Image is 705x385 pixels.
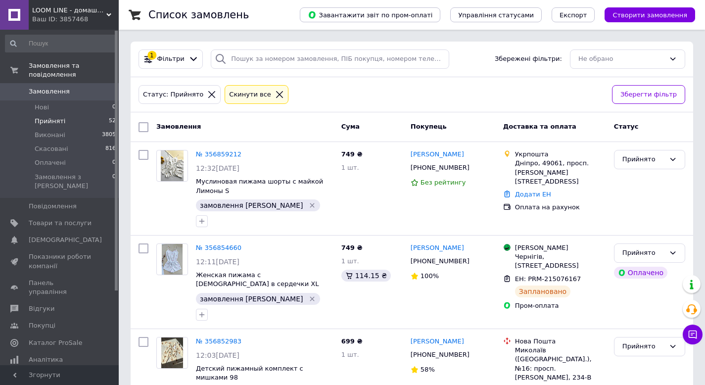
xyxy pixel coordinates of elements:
div: Прийнято [622,154,665,165]
span: Нові [35,103,49,112]
span: Прийняті [35,117,65,126]
button: Зберегти фільтр [612,85,685,104]
span: Фільтри [157,54,185,64]
div: Статус: Прийнято [141,90,205,100]
span: Статус [614,123,639,130]
span: 58% [421,366,435,373]
span: [DEMOGRAPHIC_DATA] [29,236,102,244]
span: Покупець [411,123,447,130]
a: Створити замовлення [595,11,695,18]
div: Оплачено [614,267,667,279]
div: Прийнято [622,248,665,258]
span: 816 [105,144,116,153]
div: Cкинути все [227,90,273,100]
span: Без рейтингу [421,179,466,186]
span: Cума [341,123,360,130]
button: Створити замовлення [605,7,695,22]
span: Каталог ProSale [29,338,82,347]
a: [PERSON_NAME] [411,150,464,159]
div: [PHONE_NUMBER] [409,348,471,361]
div: Нова Пошта [515,337,606,346]
div: Не обрано [578,54,665,64]
input: Пошук за номером замовлення, ПІБ покупця, номером телефону, Email, номером накладної [211,49,449,69]
span: Оплачені [35,158,66,167]
span: 749 ₴ [341,244,363,251]
span: Зберегти фільтр [620,90,677,100]
a: [PERSON_NAME] [411,243,464,253]
div: 114.15 ₴ [341,270,391,282]
span: 0 [112,173,116,191]
a: № 356859212 [196,150,241,158]
button: Експорт [552,7,595,22]
span: Завантажити звіт по пром-оплаті [308,10,432,19]
div: [PERSON_NAME] [515,243,606,252]
span: Аналітика [29,355,63,364]
span: Відгуки [29,304,54,313]
span: 12:32[DATE] [196,164,239,172]
span: 1 шт. [341,164,359,171]
span: Замовлення [29,87,70,96]
a: Детский пижамный комплект с мишками 98 [196,365,303,382]
a: № 356854660 [196,244,241,251]
a: № 356852983 [196,337,241,345]
span: 52 [109,117,116,126]
button: Чат з покупцем [683,325,703,344]
span: Повідомлення [29,202,77,211]
input: Пошук [5,35,117,52]
span: 0 [112,103,116,112]
button: Управління статусами [450,7,542,22]
div: Заплановано [515,286,571,297]
a: Фото товару [156,337,188,369]
span: ЕН: PRM-215076167 [515,275,581,283]
svg: Видалити мітку [308,201,316,209]
a: Фото товару [156,150,188,182]
span: Панель управління [29,279,92,296]
div: Пром-оплата [515,301,606,310]
span: замовлення [PERSON_NAME] [200,201,303,209]
img: Фото товару [161,150,184,181]
span: 1 шт. [341,257,359,265]
span: Виконані [35,131,65,140]
div: [PHONE_NUMBER] [409,255,471,268]
span: 12:11[DATE] [196,258,239,266]
a: Додати ЕН [515,191,551,198]
span: 3805 [102,131,116,140]
div: Прийнято [622,341,665,352]
svg: Видалити мітку [308,295,316,303]
span: Замовлення з [PERSON_NAME] [35,173,112,191]
span: Товари та послуги [29,219,92,228]
span: Створити замовлення [612,11,687,19]
span: 1 шт. [341,351,359,358]
span: Муслиновая пижама шорты с майкой Лимоны S [196,178,323,194]
span: 0 [112,158,116,167]
span: 699 ₴ [341,337,363,345]
span: Замовлення [156,123,201,130]
span: Показники роботи компанії [29,252,92,270]
div: Оплата на рахунок [515,203,606,212]
span: Управління статусами [458,11,534,19]
span: Замовлення та повідомлення [29,61,119,79]
div: [PHONE_NUMBER] [409,161,471,174]
h1: Список замовлень [148,9,249,21]
a: Женская пижама с [DEMOGRAPHIC_DATA] в сердечки XL [196,271,319,288]
span: Збережені фільтри: [495,54,562,64]
span: замовлення [PERSON_NAME] [200,295,303,303]
span: 12:03[DATE] [196,351,239,359]
span: 749 ₴ [341,150,363,158]
a: Фото товару [156,243,188,275]
span: LOOM LINE - домашній одяг для всієї сім'ї [32,6,106,15]
span: Доставка та оплата [503,123,576,130]
button: Завантажити звіт по пром-оплаті [300,7,440,22]
img: Фото товару [162,244,183,275]
span: Покупці [29,321,55,330]
div: Миколаїв ([GEOGRAPHIC_DATA].), №16: просп. [PERSON_NAME], 234-В [515,346,606,382]
div: Чернігів, [STREET_ADDRESS] [515,252,606,270]
span: Скасовані [35,144,68,153]
div: Дніпро, 49061, просп. [PERSON_NAME][STREET_ADDRESS] [515,159,606,186]
span: Експорт [560,11,587,19]
div: 1 [147,51,156,60]
div: Ваш ID: 3857468 [32,15,119,24]
div: Укрпошта [515,150,606,159]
